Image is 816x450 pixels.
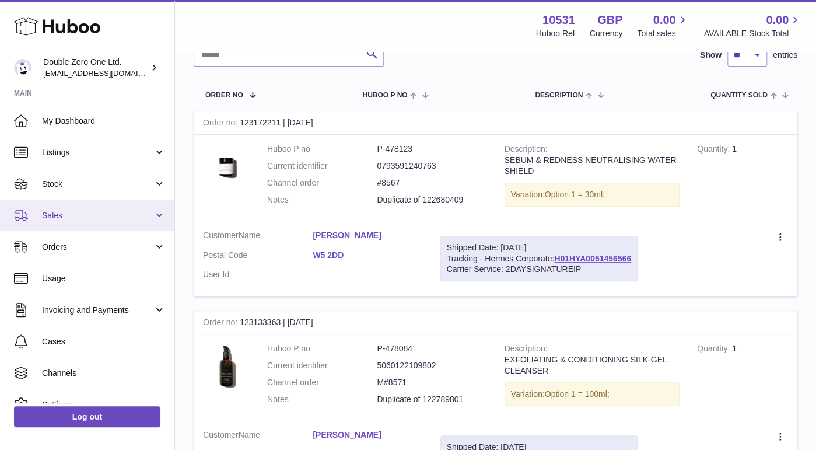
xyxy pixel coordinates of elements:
[203,318,240,330] strong: Order no
[505,344,548,356] strong: Description
[766,12,789,28] span: 0.00
[194,311,797,334] div: 123133363 | [DATE]
[377,177,486,189] dd: #8567
[377,161,486,172] dd: 0793591240763
[42,179,153,190] span: Stock
[688,334,797,421] td: 1
[505,354,680,376] div: EXFOLIATING & CONDITIONING SILK-GEL CLEANSER
[703,28,802,39] span: AVAILABLE Stock Total
[203,118,240,130] strong: Order no
[535,92,583,99] span: Description
[42,210,153,221] span: Sales
[267,343,377,354] dt: Huboo P no
[377,343,486,354] dd: P-478084
[313,250,422,261] a: W5 2DD
[42,147,153,158] span: Listings
[42,242,153,253] span: Orders
[505,183,680,207] div: Variation:
[447,264,631,275] div: Carrier Service: 2DAYSIGNATUREIP
[203,250,313,264] dt: Postal Code
[697,344,732,356] strong: Quantity
[505,382,680,406] div: Variation:
[267,360,377,371] dt: Current identifier
[42,116,166,127] span: My Dashboard
[267,144,377,155] dt: Huboo P no
[637,12,689,39] a: 0.00 Total sales
[597,12,622,28] strong: GBP
[773,50,797,61] span: entries
[267,394,377,405] dt: Notes
[14,406,160,427] a: Log out
[194,111,797,135] div: 123172211 | [DATE]
[313,430,422,441] a: [PERSON_NAME]
[377,360,486,371] dd: 5060122109802
[697,144,732,156] strong: Quantity
[42,336,166,347] span: Cases
[536,28,575,39] div: Huboo Ref
[42,368,166,379] span: Channels
[688,135,797,221] td: 1
[505,144,548,156] strong: Description
[43,68,171,78] span: [EMAIL_ADDRESS][DOMAIN_NAME]
[377,377,486,388] dd: M#8571
[447,242,631,253] div: Shipped Date: [DATE]
[700,50,722,61] label: Show
[203,144,250,190] img: 105311660210885.jpg
[377,144,486,155] dd: P-478123
[554,254,631,263] a: H01HYA0051456566
[205,92,243,99] span: Order No
[377,394,486,405] p: Duplicate of 122789801
[42,305,153,316] span: Invoicing and Payments
[545,389,610,399] span: Option 1 = 100ml;
[14,59,31,76] img: hello@001skincare.com
[203,230,313,244] dt: Name
[203,231,239,240] span: Customer
[203,430,313,444] dt: Name
[203,430,239,439] span: Customer
[710,92,768,99] span: Quantity Sold
[42,273,166,284] span: Usage
[362,92,407,99] span: Huboo P no
[542,12,575,28] strong: 10531
[313,230,422,241] a: [PERSON_NAME]
[203,269,313,280] dt: User Id
[203,343,250,390] img: 105311660219703.jpg
[505,155,680,177] div: SEBUM & REDNESS NEUTRALISING WATER SHIELD
[267,161,377,172] dt: Current identifier
[703,12,802,39] a: 0.00 AVAILABLE Stock Total
[590,28,623,39] div: Currency
[545,190,605,199] span: Option 1 = 30ml;
[653,12,676,28] span: 0.00
[43,57,148,79] div: Double Zero One Ltd.
[42,399,166,410] span: Settings
[267,194,377,205] dt: Notes
[637,28,689,39] span: Total sales
[267,377,377,388] dt: Channel order
[267,177,377,189] dt: Channel order
[377,194,486,205] p: Duplicate of 122680409
[440,236,638,282] div: Tracking - Hermes Corporate:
